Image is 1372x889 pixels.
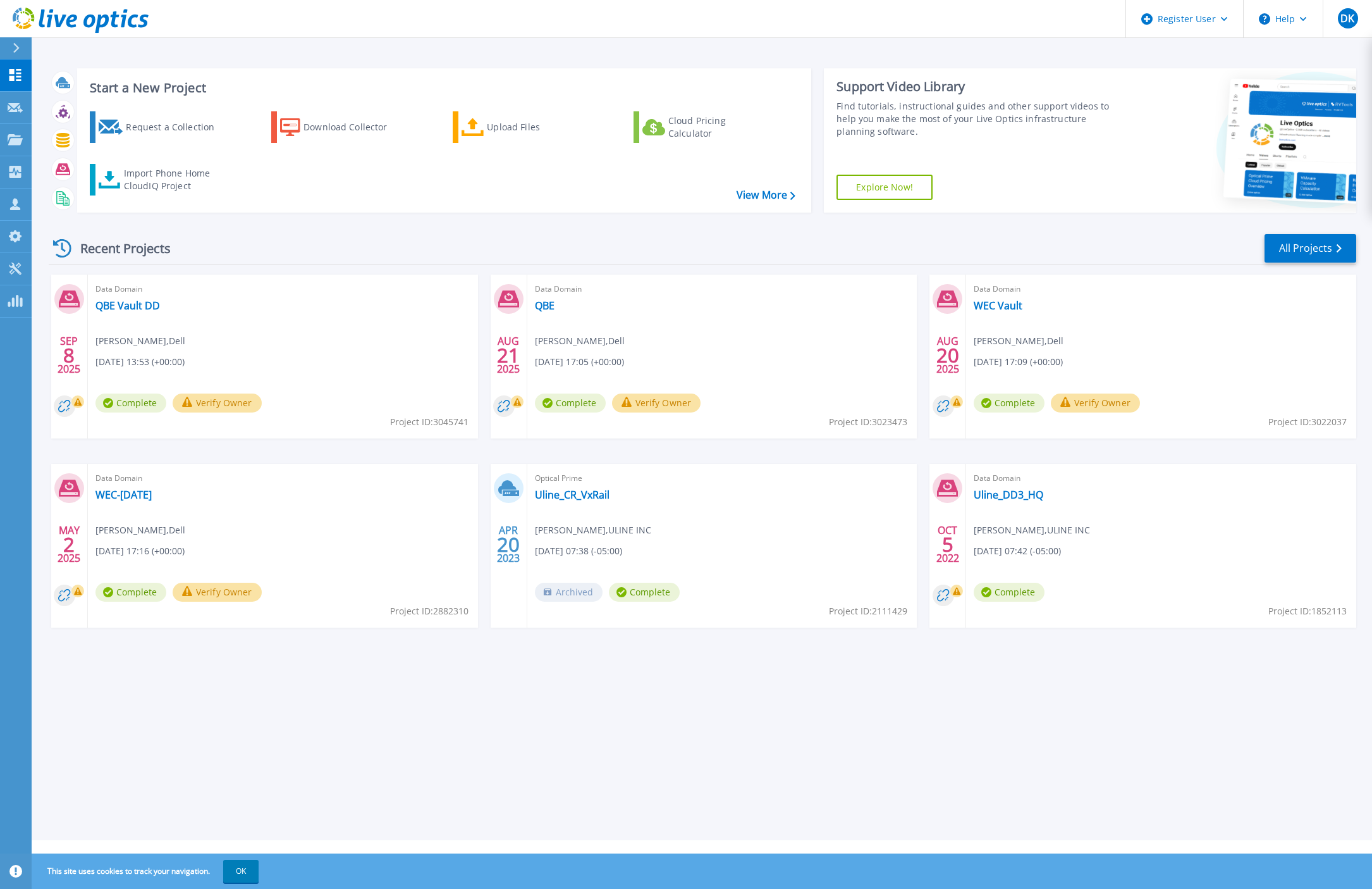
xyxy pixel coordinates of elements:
span: Project ID: 3023473 [829,415,907,429]
h3: Start a New Project [90,81,795,95]
span: Complete [609,583,680,602]
a: WEC Vault [974,299,1022,312]
button: Verify Owner [173,394,262,413]
a: QBE Vault DD [95,299,160,312]
span: Project ID: 1852113 [1268,604,1347,618]
span: [DATE] 07:38 (-05:00) [535,544,622,558]
a: Download Collector [271,111,412,143]
div: Recent Projects [49,233,188,264]
span: [DATE] 17:05 (+00:00) [535,355,624,369]
div: AUG 2025 [496,332,520,378]
div: MAY 2025 [57,521,81,568]
a: Request a Collection [90,111,231,143]
span: Project ID: 2111429 [829,604,907,618]
div: OCT 2022 [936,521,960,568]
a: Uline_DD3_HQ [974,488,1043,501]
div: Download Collector [303,115,405,140]
button: OK [223,860,259,883]
span: DK [1340,13,1354,23]
span: Data Domain [535,282,910,296]
span: [PERSON_NAME] , Dell [95,523,185,537]
span: 21 [497,350,520,361]
span: [PERSON_NAME] , Dell [974,334,1063,348]
a: All Projects [1265,234,1356,263]
div: Import Phone Home CloudIQ Project [124,167,223,192]
span: Data Domain [974,471,1349,485]
span: [DATE] 07:42 (-05:00) [974,544,1061,558]
a: QBE [535,299,554,312]
div: Cloud Pricing Calculator [668,115,769,140]
a: View More [737,189,795,201]
span: Complete [95,583,166,602]
div: Upload Files [487,115,588,140]
span: [PERSON_NAME] , ULINE INC [974,523,1090,537]
span: Optical Prime [535,471,910,485]
span: Data Domain [974,282,1349,296]
span: Archived [535,583,603,602]
span: 8 [63,350,75,361]
div: AUG 2025 [936,332,960,378]
a: Upload Files [453,111,594,143]
span: [PERSON_NAME] , ULINE INC [535,523,651,537]
span: 20 [936,350,959,361]
a: Uline_CR_VxRail [535,488,609,501]
button: Verify Owner [1051,394,1140,413]
span: Complete [974,583,1044,602]
span: This site uses cookies to track your navigation. [35,860,259,883]
div: SEP 2025 [57,332,81,378]
span: [DATE] 17:16 (+00:00) [95,544,185,558]
span: Project ID: 3022037 [1268,415,1347,429]
span: Complete [95,394,166,413]
span: [DATE] 17:09 (+00:00) [974,355,1063,369]
span: [DATE] 13:53 (+00:00) [95,355,185,369]
span: Project ID: 3045741 [390,415,469,429]
div: Support Video Library [836,78,1110,95]
span: Complete [535,394,606,413]
a: Explore Now! [836,175,933,200]
span: 20 [497,539,520,550]
div: Find tutorials, instructional guides and other support videos to help you make the most of your L... [836,100,1110,138]
button: Verify Owner [612,394,701,413]
span: Complete [974,394,1044,413]
button: Verify Owner [173,583,262,602]
span: 2 [63,539,75,550]
span: Data Domain [95,282,470,296]
span: Project ID: 2882310 [390,604,469,618]
span: 5 [942,539,953,550]
a: WEC-[DATE] [95,488,152,501]
span: [PERSON_NAME] , Dell [95,334,185,348]
span: [PERSON_NAME] , Dell [535,334,625,348]
div: APR 2023 [496,521,520,568]
span: Data Domain [95,471,470,485]
a: Cloud Pricing Calculator [634,111,775,143]
div: Request a Collection [126,115,227,140]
